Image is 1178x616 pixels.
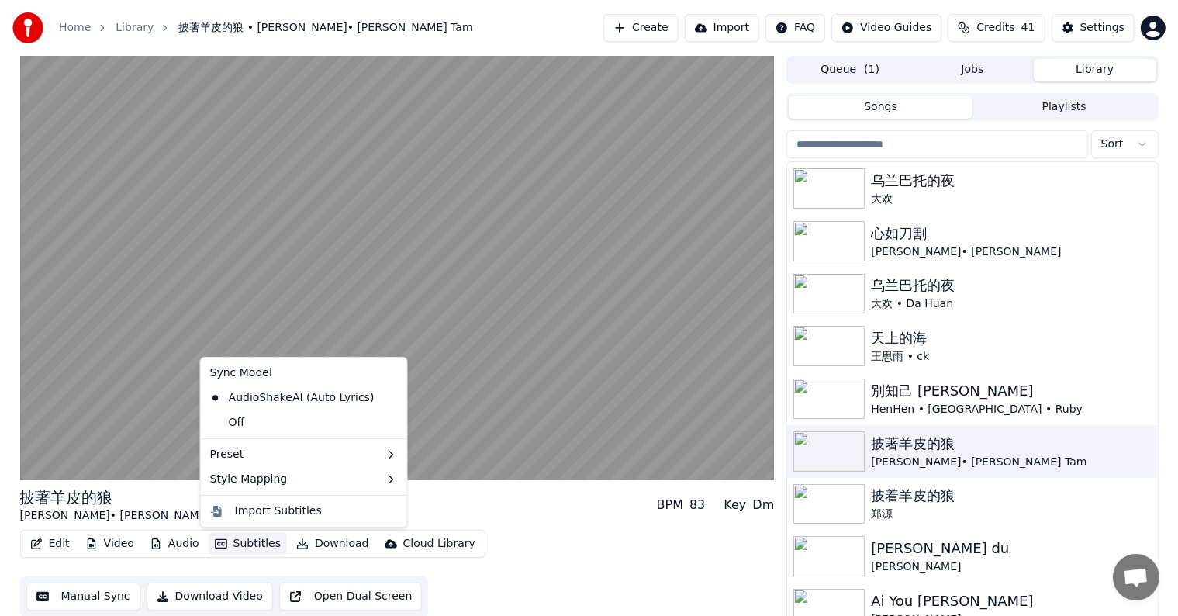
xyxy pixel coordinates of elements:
div: 心如刀割 [871,223,1151,244]
div: 乌兰巴托的夜 [871,170,1151,192]
div: Open chat [1113,554,1159,600]
button: Jobs [911,59,1034,81]
a: Library [116,20,154,36]
button: Queue [789,59,911,81]
button: Import [685,14,759,42]
div: 大欢 [871,192,1151,207]
div: [PERSON_NAME]• [PERSON_NAME] Tam [20,508,236,524]
button: Library [1034,59,1156,81]
button: Manual Sync [26,583,140,611]
button: Songs [789,96,972,119]
div: 披着羊皮的狼 [871,485,1151,507]
div: Off [204,410,404,435]
div: Preset [204,442,404,467]
span: Sort [1101,137,1124,152]
div: [PERSON_NAME]• [PERSON_NAME] [871,244,1151,260]
span: ( 1 ) [864,62,879,78]
div: 天上的海 [871,327,1151,349]
div: Style Mapping [204,467,404,492]
button: Settings [1052,14,1135,42]
div: 披著羊皮的狼 [20,486,236,508]
button: Audio [143,533,206,555]
div: 乌兰巴托的夜 [871,275,1151,296]
div: Ai You [PERSON_NAME] [871,590,1151,612]
span: 41 [1021,20,1035,36]
nav: breadcrumb [59,20,473,36]
span: Credits [976,20,1014,36]
div: 大欢 • Da Huan [871,296,1151,312]
div: 83 [689,496,705,514]
button: Edit [24,533,76,555]
button: FAQ [765,14,825,42]
div: 披著羊皮的狼 [871,433,1151,455]
button: Video Guides [831,14,941,42]
button: Video [79,533,140,555]
span: 披著羊皮的狼 • [PERSON_NAME]• [PERSON_NAME] Tam [178,20,472,36]
div: Settings [1080,20,1124,36]
div: BPM [657,496,683,514]
div: 郑源 [871,507,1151,522]
div: Dm [752,496,774,514]
a: Home [59,20,91,36]
div: Sync Model [204,361,404,386]
button: Playlists [972,96,1156,119]
div: Import Subtitles [235,504,322,519]
div: Key [724,496,746,514]
div: [PERSON_NAME] du [871,538,1151,559]
img: youka [12,12,43,43]
button: Open Dual Screen [279,583,423,611]
div: [PERSON_NAME]• [PERSON_NAME] Tam [871,455,1151,470]
div: AudioShakeAI (Auto Lyrics) [204,386,381,410]
div: 王思雨 • ck [871,349,1151,365]
div: HenHen • [GEOGRAPHIC_DATA] • Ruby [871,402,1151,417]
button: Download [290,533,375,555]
button: Credits41 [948,14,1045,42]
button: Subtitles [209,533,287,555]
div: Cloud Library [403,536,475,552]
div: [PERSON_NAME] [871,559,1151,575]
button: Download Video [147,583,273,611]
button: Create [603,14,679,42]
div: 別知己 [PERSON_NAME] [871,380,1151,402]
